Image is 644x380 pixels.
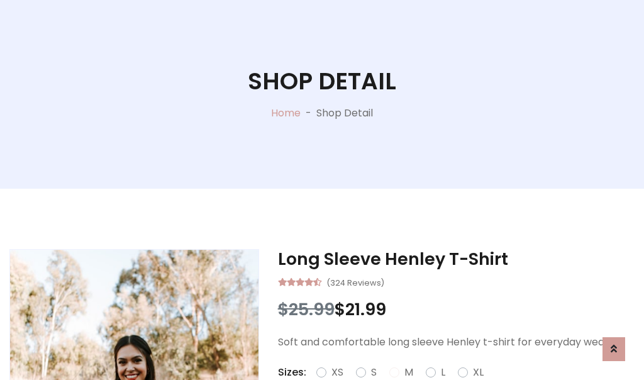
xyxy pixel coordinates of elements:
label: XS [331,365,343,380]
label: S [371,365,377,380]
label: M [404,365,413,380]
h1: Shop Detail [248,67,396,96]
p: Sizes: [278,365,306,380]
span: $25.99 [278,298,335,321]
p: Soft and comfortable long sleeve Henley t-shirt for everyday wear. [278,335,635,350]
a: Home [271,106,301,120]
h3: $ [278,299,635,320]
small: (324 Reviews) [326,274,384,289]
p: Shop Detail [316,106,373,121]
label: XL [473,365,484,380]
label: L [441,365,445,380]
span: 21.99 [345,298,386,321]
p: - [301,106,316,121]
h3: Long Sleeve Henley T-Shirt [278,249,635,269]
